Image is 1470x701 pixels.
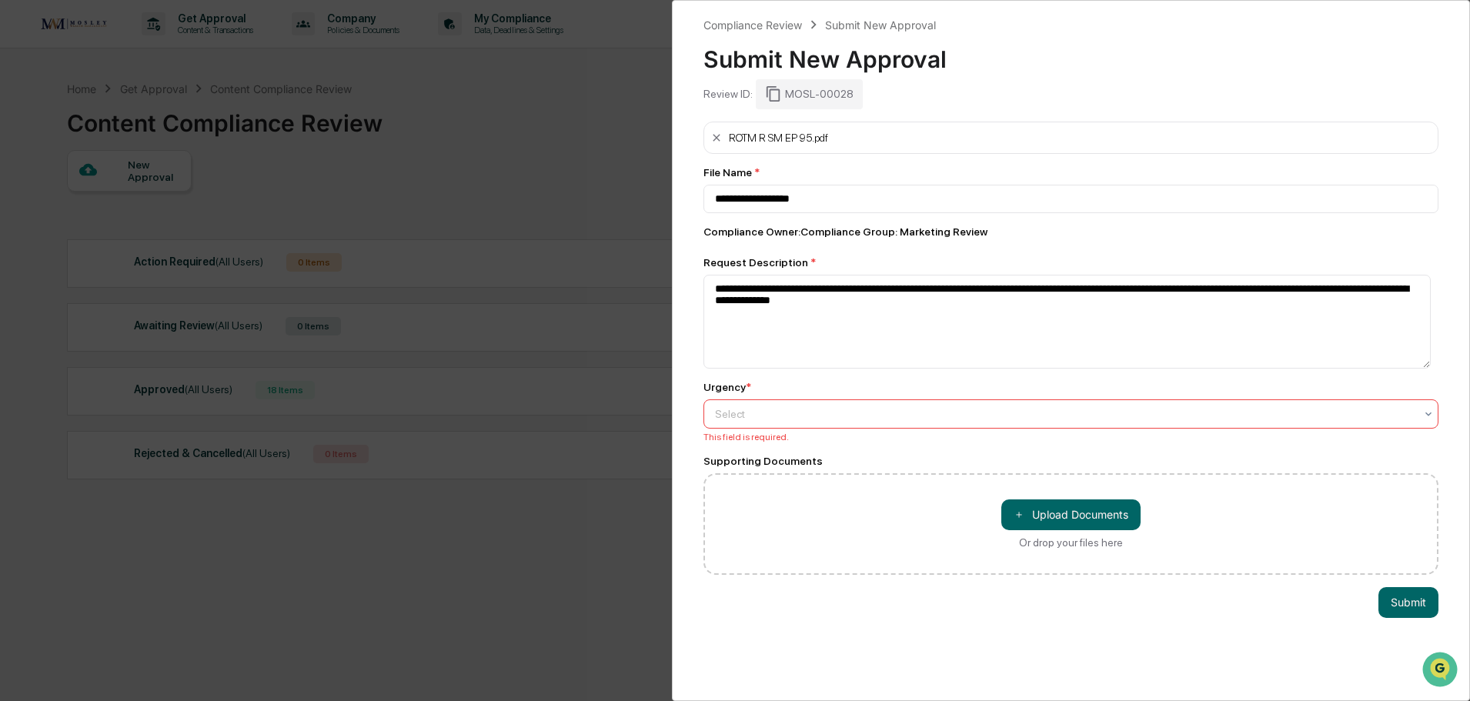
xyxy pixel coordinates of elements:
[756,79,863,108] div: MOSL-00028
[703,381,751,393] div: Urgency
[1001,499,1141,530] button: Or drop your files here
[109,260,186,272] a: Powered byPylon
[703,18,802,32] div: Compliance Review
[703,33,1438,73] div: Submit New Approval
[262,122,280,141] button: Start new chat
[703,166,1438,179] div: File Name
[15,118,43,145] img: 1746055101610-c473b297-6a78-478c-a979-82029cc54cd1
[31,223,97,239] span: Data Lookup
[105,188,197,215] a: 🗄️Attestations
[15,225,28,237] div: 🔎
[1019,536,1123,549] div: Or drop your files here
[15,195,28,208] div: 🖐️
[1378,587,1438,618] button: Submit
[52,118,252,133] div: Start new chat
[729,132,828,144] div: ROTM R SM EP 95.pdf
[703,455,1438,467] div: Supporting Documents
[127,194,191,209] span: Attestations
[1014,507,1024,522] span: ＋
[703,225,1438,238] div: Compliance Owner : Compliance Group: Marketing Review
[31,194,99,209] span: Preclearance
[9,217,103,245] a: 🔎Data Lookup
[825,18,936,32] div: Submit New Approval
[703,256,1438,269] div: Request Description
[52,133,195,145] div: We're available if you need us!
[703,88,753,100] div: Review ID:
[1421,650,1462,692] iframe: Open customer support
[153,261,186,272] span: Pylon
[703,432,1438,442] div: This field is required.
[15,32,280,57] p: How can we help?
[9,188,105,215] a: 🖐️Preclearance
[112,195,124,208] div: 🗄️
